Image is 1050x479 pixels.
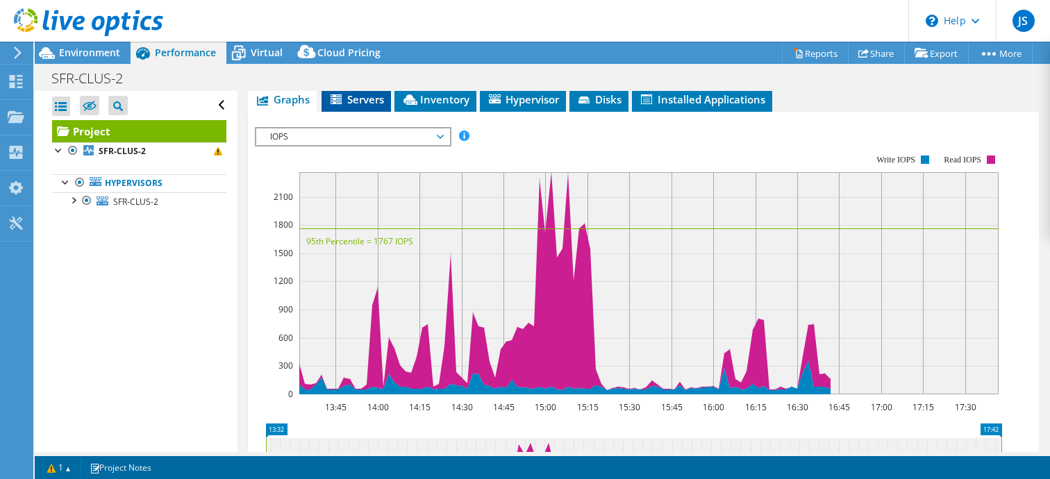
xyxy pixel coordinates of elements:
[871,401,892,413] text: 17:00
[535,401,556,413] text: 15:00
[317,46,381,59] span: Cloud Pricing
[401,92,469,106] span: Inventory
[274,247,293,259] text: 1500
[274,219,293,230] text: 1800
[80,459,161,476] a: Project Notes
[877,155,916,165] text: Write IOPS
[52,192,226,210] a: SFR-CLUS-2
[367,401,389,413] text: 14:00
[451,401,473,413] text: 14:30
[493,401,515,413] text: 14:45
[274,275,293,287] text: 1200
[661,401,683,413] text: 15:45
[828,401,850,413] text: 16:45
[955,401,976,413] text: 17:30
[251,46,283,59] span: Virtual
[1012,10,1035,32] span: JS
[59,46,120,59] span: Environment
[912,401,934,413] text: 17:15
[263,128,442,145] span: IOPS
[577,401,599,413] text: 15:15
[37,459,81,476] a: 1
[155,46,216,59] span: Performance
[926,15,938,27] svg: \n
[848,42,905,64] a: Share
[255,92,310,106] span: Graphs
[113,196,158,208] span: SFR-CLUS-2
[328,92,384,106] span: Servers
[325,401,347,413] text: 13:45
[639,92,765,106] span: Installed Applications
[703,401,724,413] text: 16:00
[52,174,226,192] a: Hypervisors
[409,401,431,413] text: 14:15
[278,303,293,315] text: 900
[52,142,226,160] a: SFR-CLUS-2
[278,332,293,344] text: 600
[782,42,849,64] a: Reports
[52,120,226,142] a: Project
[487,92,559,106] span: Hypervisor
[787,401,808,413] text: 16:30
[99,145,146,157] b: SFR-CLUS-2
[944,155,982,165] text: Read IOPS
[576,92,622,106] span: Disks
[619,401,640,413] text: 15:30
[306,235,413,247] text: 95th Percentile = 1767 IOPS
[288,388,293,400] text: 0
[745,401,767,413] text: 16:15
[274,191,293,203] text: 2100
[45,71,144,86] h1: SFR-CLUS-2
[278,360,293,371] text: 300
[968,42,1033,64] a: More
[904,42,969,64] a: Export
